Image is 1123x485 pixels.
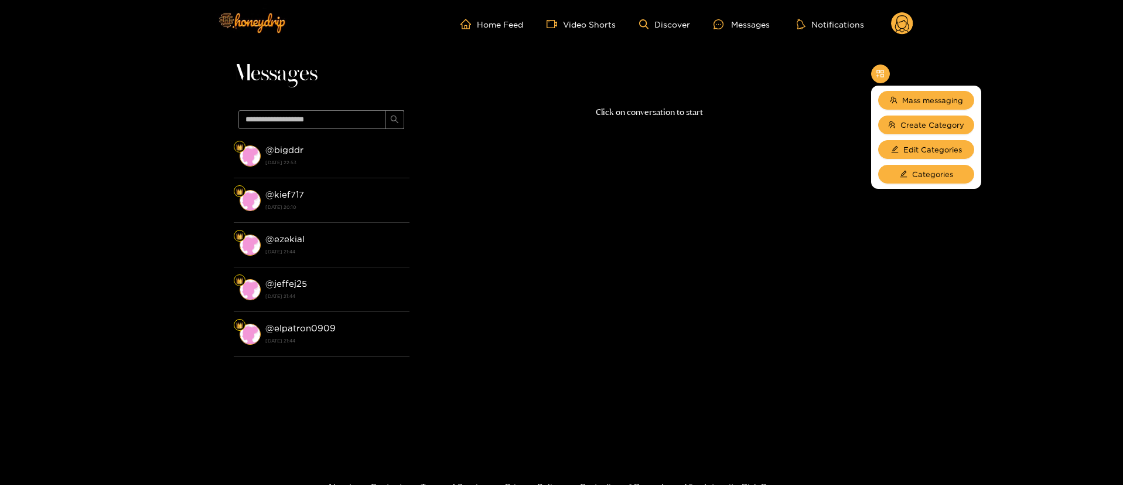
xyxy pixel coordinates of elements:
[265,234,305,244] strong: @ ezekial
[639,19,690,29] a: Discover
[547,19,616,29] a: Video Shorts
[460,19,523,29] a: Home Feed
[236,277,243,284] img: Fan Level
[878,140,974,159] button: editEdit Categories
[793,18,868,30] button: Notifications
[240,324,261,345] img: conversation
[265,145,303,155] strong: @ bigddr
[878,165,974,184] button: editCategories
[265,157,404,168] strong: [DATE] 22:53
[891,145,899,154] span: edit
[900,170,907,179] span: edit
[888,121,896,130] span: usergroup-add
[903,144,962,155] span: Edit Categories
[236,322,243,329] img: Fan Level
[265,323,336,333] strong: @ elpatron0909
[876,69,885,79] span: appstore-add
[547,19,563,29] span: video-camera
[902,94,963,106] span: Mass messaging
[265,279,307,289] strong: @ jeffej25
[236,188,243,195] img: Fan Level
[265,335,404,346] strong: [DATE] 21:44
[390,115,399,125] span: search
[385,110,404,129] button: search
[409,106,890,119] p: Click on conversation to start
[878,91,974,110] button: teamMass messaging
[890,96,897,105] span: team
[236,233,243,240] img: Fan Level
[265,189,304,199] strong: @ kief717
[878,116,974,134] button: usergroup-addCreate Category
[900,119,964,131] span: Create Category
[460,19,477,29] span: home
[240,235,261,256] img: conversation
[265,202,404,212] strong: [DATE] 20:10
[240,190,261,211] img: conversation
[240,145,261,167] img: conversation
[234,60,318,88] span: Messages
[236,144,243,151] img: Fan Level
[871,65,890,83] button: appstore-add
[240,279,261,300] img: conversation
[265,246,404,257] strong: [DATE] 21:44
[714,18,770,31] div: Messages
[912,168,953,180] span: Categories
[265,291,404,301] strong: [DATE] 21:44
